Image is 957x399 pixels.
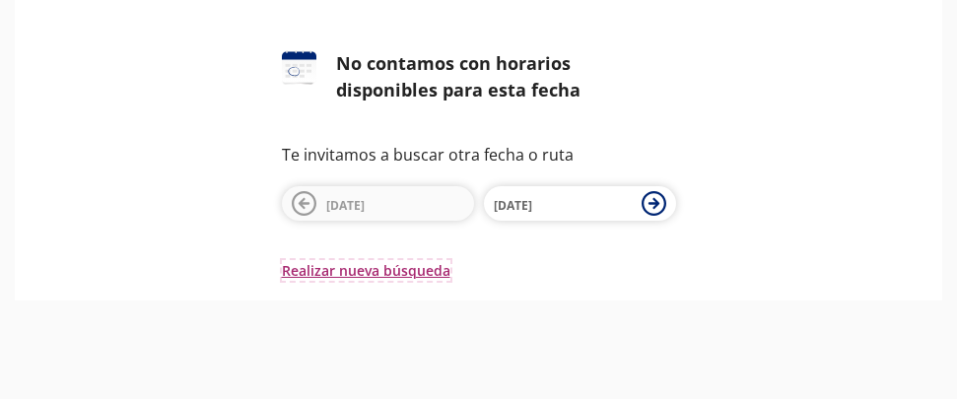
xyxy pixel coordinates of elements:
button: [DATE] [484,186,676,221]
button: [DATE] [282,186,474,221]
button: Realizar nueva búsqueda [282,260,450,281]
span: [DATE] [326,197,365,214]
div: No contamos con horarios disponibles para esta fecha [336,50,676,103]
p: Te invitamos a buscar otra fecha o ruta [282,143,676,166]
span: [DATE] [494,197,532,214]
